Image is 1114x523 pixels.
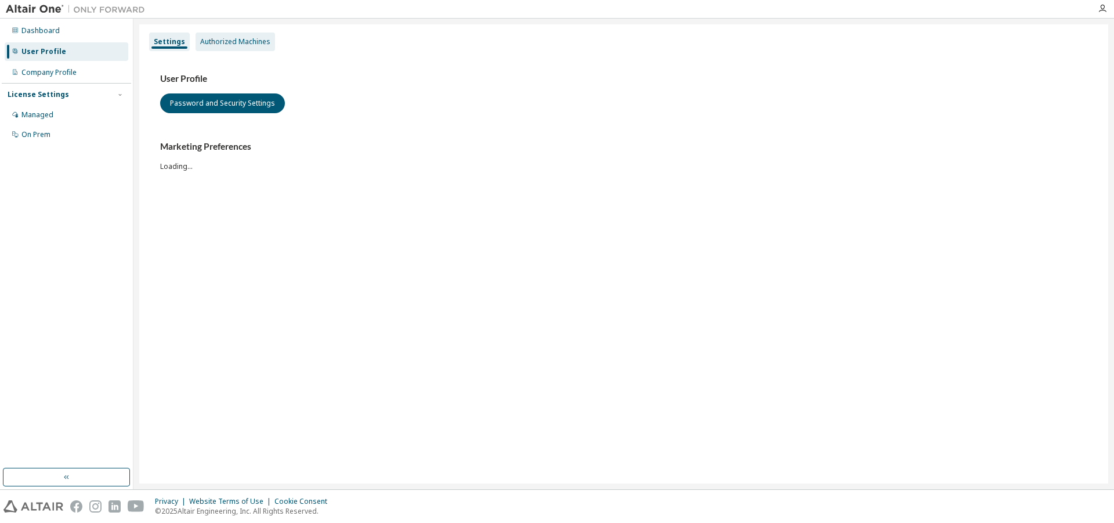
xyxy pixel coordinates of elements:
div: Authorized Machines [200,37,270,46]
img: altair_logo.svg [3,500,63,513]
div: On Prem [21,130,50,139]
img: facebook.svg [70,500,82,513]
div: Cookie Consent [274,497,334,506]
p: © 2025 Altair Engineering, Inc. All Rights Reserved. [155,506,334,516]
img: linkedin.svg [108,500,121,513]
button: Password and Security Settings [160,93,285,113]
div: Dashboard [21,26,60,35]
div: Privacy [155,497,189,506]
div: Settings [154,37,185,46]
h3: Marketing Preferences [160,141,1087,153]
div: User Profile [21,47,66,56]
img: instagram.svg [89,500,102,513]
div: Loading... [160,141,1087,171]
div: Company Profile [21,68,77,77]
img: Altair One [6,3,151,15]
div: Managed [21,110,53,120]
div: License Settings [8,90,69,99]
img: youtube.svg [128,500,144,513]
h3: User Profile [160,73,1087,85]
div: Website Terms of Use [189,497,274,506]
